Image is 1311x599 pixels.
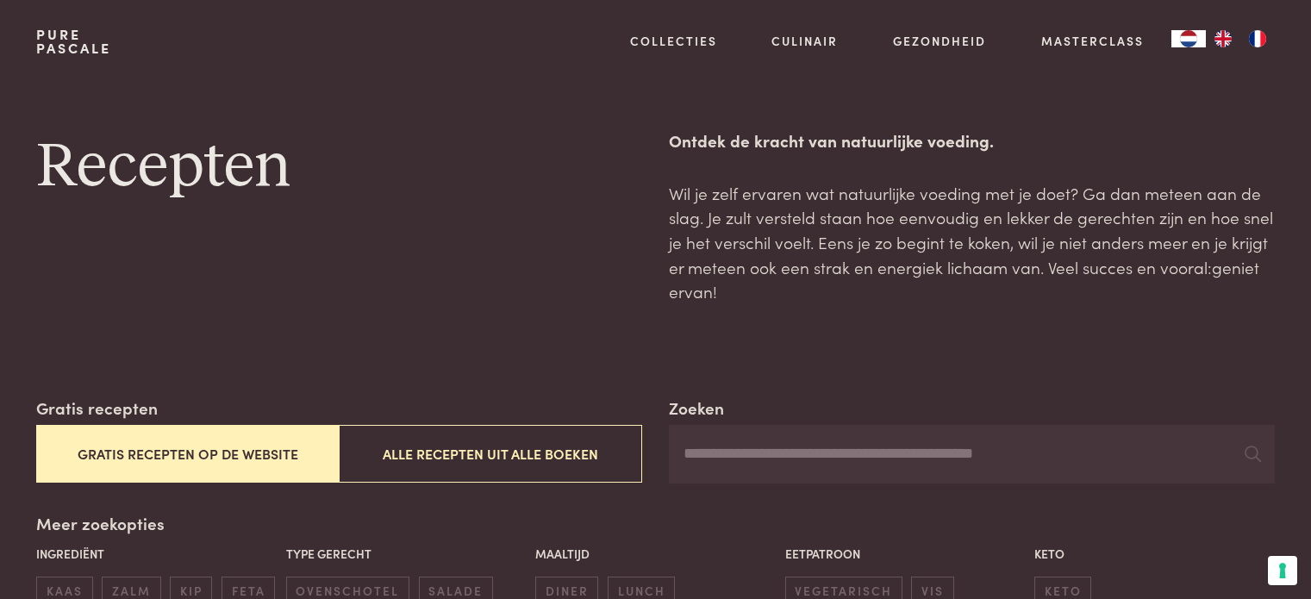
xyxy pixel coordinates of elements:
p: Maaltijd [535,545,776,563]
a: Culinair [771,32,838,50]
button: Alle recepten uit alle boeken [339,425,641,483]
a: Collecties [630,32,717,50]
label: Zoeken [669,396,724,421]
a: Gezondheid [893,32,986,50]
h1: Recepten [36,128,641,206]
button: Uw voorkeuren voor toestemming voor trackingtechnologieën [1268,556,1297,585]
button: Gratis recepten op de website [36,425,339,483]
p: Type gerecht [286,545,527,563]
a: NL [1171,30,1206,47]
div: Language [1171,30,1206,47]
p: Eetpatroon [785,545,1026,563]
p: Ingrediënt [36,545,277,563]
ul: Language list [1206,30,1275,47]
p: Keto [1034,545,1275,563]
p: Wil je zelf ervaren wat natuurlijke voeding met je doet? Ga dan meteen aan de slag. Je zult verst... [669,181,1274,304]
aside: Language selected: Nederlands [1171,30,1275,47]
a: EN [1206,30,1240,47]
a: Masterclass [1041,32,1144,50]
a: PurePascale [36,28,111,55]
strong: Ontdek de kracht van natuurlijke voeding. [669,128,994,152]
a: FR [1240,30,1275,47]
label: Gratis recepten [36,396,158,421]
